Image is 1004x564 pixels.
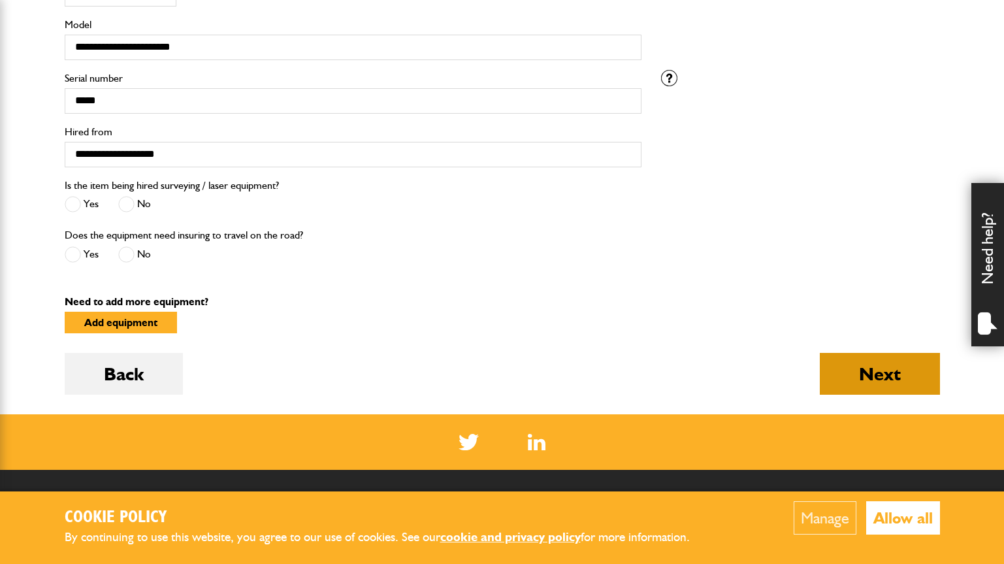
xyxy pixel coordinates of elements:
[65,127,641,137] label: Hired from
[118,196,151,212] label: No
[65,20,641,30] label: Model
[528,434,545,450] img: Linked In
[65,527,711,548] p: By continuing to use this website, you agree to our use of cookies. See our for more information.
[866,501,940,535] button: Allow all
[440,529,581,544] a: cookie and privacy policy
[65,196,99,212] label: Yes
[65,508,711,528] h2: Cookie Policy
[459,434,479,450] img: Twitter
[65,73,641,84] label: Serial number
[65,180,279,191] label: Is the item being hired surveying / laser equipment?
[794,501,856,535] button: Manage
[118,246,151,263] label: No
[528,434,545,450] a: LinkedIn
[65,230,303,241] label: Does the equipment need insuring to travel on the road?
[971,183,1004,346] div: Need help?
[65,353,183,395] button: Back
[65,312,177,333] button: Add equipment
[65,246,99,263] label: Yes
[65,297,940,307] p: Need to add more equipment?
[820,353,940,395] button: Next
[816,490,950,516] a: 0800 141 2877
